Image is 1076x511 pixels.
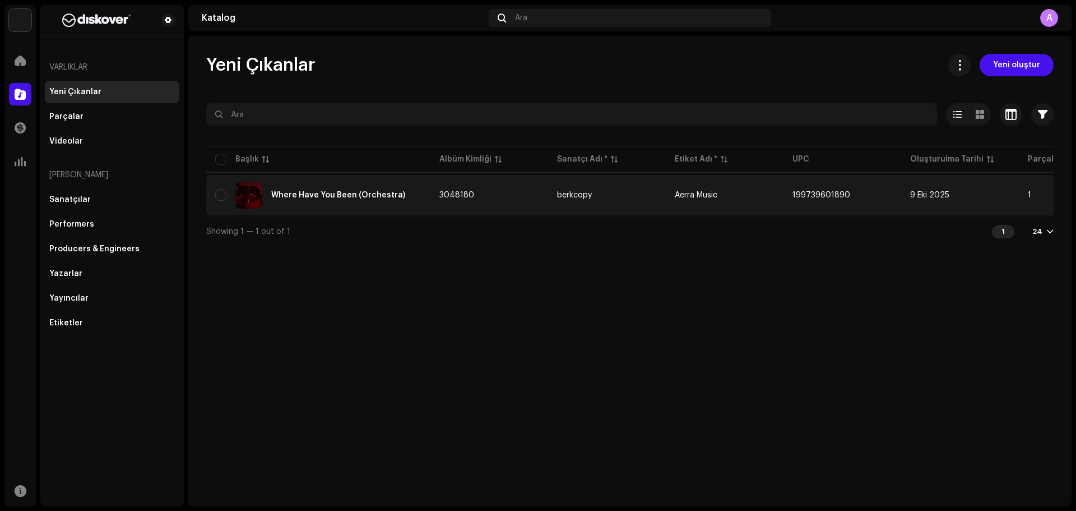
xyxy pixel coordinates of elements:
re-m-nav-item: Yeni Çıkanlar [45,81,179,103]
div: Katalog [202,13,484,22]
span: 199739601890 [792,191,850,199]
re-a-nav-header: Katkı Sağlayanlar [45,162,179,188]
div: Yeni Çıkanlar [49,88,101,96]
div: Producers & Engineers [49,245,140,254]
div: Sanatçı Adı * [557,154,607,165]
span: Yeni oluştur [993,54,1040,76]
div: Performers [49,220,94,229]
re-m-nav-item: Producers & Engineers [45,238,179,260]
span: berkcopy [557,191,657,199]
span: Aerra Music [675,191,717,199]
div: Başlık [235,154,259,165]
re-a-nav-header: Varlıklar [45,54,179,81]
span: 3048180 [439,191,474,199]
div: Where Have You Been (Orchestra) [271,191,405,199]
re-m-nav-item: Sanatçılar [45,188,179,211]
div: Oluşturulma Tarihi [910,154,984,165]
span: 9 Eki 2025 [910,191,949,199]
div: berkcopy [557,191,592,199]
button: Yeni oluştur [980,54,1054,76]
img: dad6c573-f790-481b-a486-c320327f8dae [235,182,262,209]
div: Yayıncılar [49,294,89,303]
span: Yeni Çıkanlar [206,54,316,76]
span: Showing 1 — 1 out of 1 [206,228,290,236]
div: A [1040,9,1058,27]
div: 24 [1032,227,1042,236]
span: 1 [1028,191,1031,199]
img: b627a117-4a24-417a-95e9-2d0c90689367 [49,13,143,27]
re-m-nav-item: Etiketler [45,312,179,334]
div: 1 [992,225,1014,238]
re-m-nav-item: Performers [45,213,179,236]
span: Ara [515,13,527,22]
div: Yazarlar [49,269,82,278]
div: Albüm Kimliği [439,154,491,165]
img: 297a105e-aa6c-4183-9ff4-27133c00f2e2 [9,9,31,31]
div: Etiketler [49,319,83,328]
div: [PERSON_NAME] [45,162,179,188]
div: Etiket Adı * [675,154,717,165]
input: Ara [206,103,937,126]
re-m-nav-item: Yayıncılar [45,287,179,310]
re-m-nav-item: Videolar [45,130,179,153]
div: Parçalar [49,112,84,121]
div: Videolar [49,137,83,146]
re-m-nav-item: Parçalar [45,105,179,128]
div: Sanatçılar [49,195,91,204]
re-m-nav-item: Yazarlar [45,263,179,285]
